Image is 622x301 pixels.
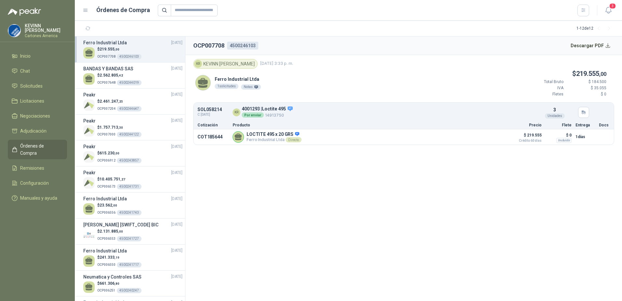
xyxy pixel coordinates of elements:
span: Licitaciones [20,97,44,105]
h3: Ferro Industrial Ltda [83,195,127,202]
a: Manuales y ayuda [8,192,67,204]
a: [PERSON_NAME] [SWIFT_CODE] BIC[DATE] Company Logo$2.131.885,00OCP0065534500241727 [83,221,183,242]
a: Peakr[DATE] Company Logo$1.757.713,30OCP0070004500244122 [83,117,183,138]
h3: [PERSON_NAME] [SWIFT_CODE] BIC [83,221,158,228]
p: SOL058214 [197,107,222,112]
span: Negociaciones [20,112,50,120]
span: ,00 [118,230,123,233]
p: Docs [599,123,610,127]
span: ,00 [112,204,117,207]
div: 1 - 12 de 12 [576,23,614,34]
a: Peakr[DATE] Company Logo$10.405.751,27OCP0065734500241731 [83,169,183,190]
p: $ [97,46,142,52]
span: OCP007204 [97,107,115,110]
a: Peakr[DATE] Company Logo$2.461.247,25OCP0072044500244647 [83,91,183,112]
span: OCP006912 [97,159,115,162]
p: Cartones America [25,34,67,38]
a: Ferro Industrial Ltda[DATE] $241.333,19OCP0065504500241717 [83,247,183,268]
span: OCP006553 [97,237,115,240]
div: Notas [241,84,261,90]
h3: Peakr [83,143,96,150]
span: ,00 [115,151,119,155]
span: [DATE] [171,196,183,202]
a: Ferro Industrial Ltda[DATE] $219.555,00OCP0077084500246103 [83,39,183,60]
p: $ [524,69,606,79]
a: Negociaciones [8,110,67,122]
span: OCP007708 [97,55,115,58]
p: $ [97,228,142,235]
a: Neumatica y Controles SAS[DATE] $661.306,80OCP0062514500240247 [83,273,183,294]
span: [DATE] [171,170,183,176]
p: Cotización [197,123,229,127]
span: Solicitudes [20,82,43,90]
span: [DATE] [171,40,183,46]
a: Adjudicación [8,125,67,137]
span: ,25 [118,100,123,103]
p: Fletes [524,91,563,97]
span: C: [DATE] [197,112,222,117]
p: 4001293 | Loctite 495 [242,106,293,112]
span: Chat [20,67,30,75]
span: Manuales y ayuda [20,194,57,202]
span: OCP006251 [97,289,115,292]
span: [DATE] [171,222,183,228]
div: KR [233,108,240,116]
h3: Peakr [83,169,96,176]
p: $ 219.555 [509,131,542,142]
div: Incluido [556,138,572,143]
span: 219.555 [100,47,119,51]
img: Company Logo [83,177,95,189]
p: $ [97,150,142,156]
p: $ [97,176,142,182]
span: OCP006550 [97,263,115,266]
span: 3 [609,3,616,9]
h3: Ferro Industrial Ltda [83,39,127,46]
span: 2.562.805 [100,73,123,78]
div: KR [194,60,202,68]
span: ,00 [115,48,119,51]
span: ,00 [599,71,606,77]
h2: OCP007708 [193,41,224,50]
p: COT185644 [197,134,229,139]
span: OCP007648 [97,81,115,84]
span: ,30 [118,126,123,129]
p: $ 184.500 [567,79,606,85]
a: BANDAS Y BANDAS SAS[DATE] $2.562.805,42OCP0076484500244019 [83,65,183,86]
span: Configuración [20,179,49,187]
div: 4500246103 [227,42,258,50]
span: 219.555 [576,70,606,78]
p: $ [97,202,142,208]
a: Remisiones [8,162,67,174]
p: KEVINN [PERSON_NAME] [25,23,67,33]
span: [DATE] [171,118,183,124]
div: 4500244647 [117,106,142,111]
p: Flete [546,123,572,127]
p: Ferro Industrial Ltda [215,76,261,83]
a: Ferro Industrial Ltda[DATE] $23.562,00OCP0065564500241743 [83,195,183,216]
div: 4500246103 [117,54,142,59]
div: Unidades [545,113,565,119]
span: 661.306 [100,281,119,286]
a: Chat [8,65,67,77]
img: Company Logo [83,99,95,111]
p: $ [97,280,142,287]
div: 4500244019 [117,80,142,85]
span: ,19 [115,256,119,259]
p: 1 días [575,133,595,141]
p: 14913750 [242,112,293,119]
span: [DATE] [171,248,183,254]
h3: Peakr [83,117,96,124]
span: Crédito 60 días [509,139,542,142]
p: $ [97,72,142,79]
h3: Ferro Industrial Ltda [83,247,127,254]
h1: Órdenes de Compra [96,6,150,15]
span: [DATE] [171,65,183,72]
img: Company Logo [8,24,20,37]
h3: BANDAS Y BANDAS SAS [83,65,133,72]
p: IVA [524,85,563,91]
p: $ [97,124,142,131]
div: 4500241743 [117,210,142,215]
span: 241.333 [100,255,119,260]
span: OCP007000 [97,133,115,136]
img: Company Logo [83,229,95,241]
